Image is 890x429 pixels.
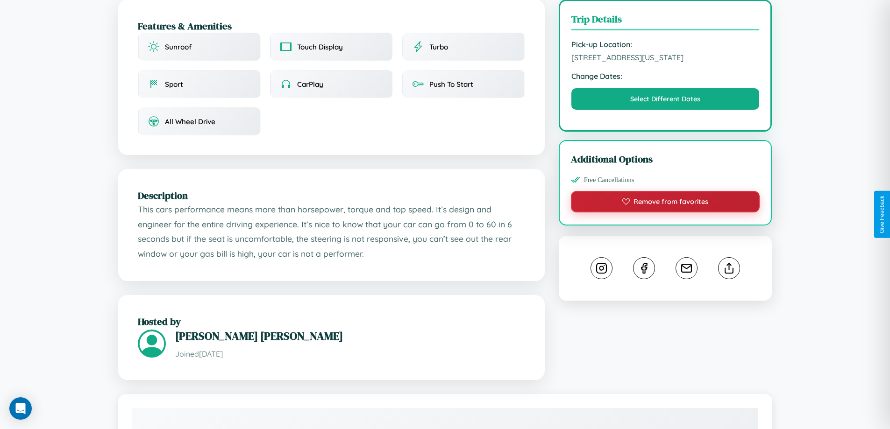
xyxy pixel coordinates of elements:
span: Free Cancellations [584,176,634,184]
span: Push To Start [429,80,473,89]
p: This cars performance means more than horsepower, torque and top speed. It’s design and engineer ... [138,202,525,261]
h2: Features & Amenities [138,19,525,33]
p: Joined [DATE] [175,347,525,361]
span: [STREET_ADDRESS][US_STATE] [571,53,760,62]
div: Give Feedback [879,196,885,233]
strong: Change Dates: [571,71,760,81]
h3: Additional Options [571,152,760,166]
h3: [PERSON_NAME] [PERSON_NAME] [175,328,525,344]
span: All Wheel Drive [165,117,215,126]
h2: Hosted by [138,315,525,328]
span: Touch Display [297,42,343,51]
div: Open Intercom Messenger [9,397,32,420]
button: Select Different Dates [571,88,760,110]
button: Remove from favorites [571,191,760,212]
span: CarPlay [297,80,323,89]
span: Sunroof [165,42,192,51]
strong: Pick-up Location: [571,40,760,49]
span: Sport [165,80,183,89]
h3: Trip Details [571,12,760,30]
h2: Description [138,189,525,202]
span: Turbo [429,42,448,51]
